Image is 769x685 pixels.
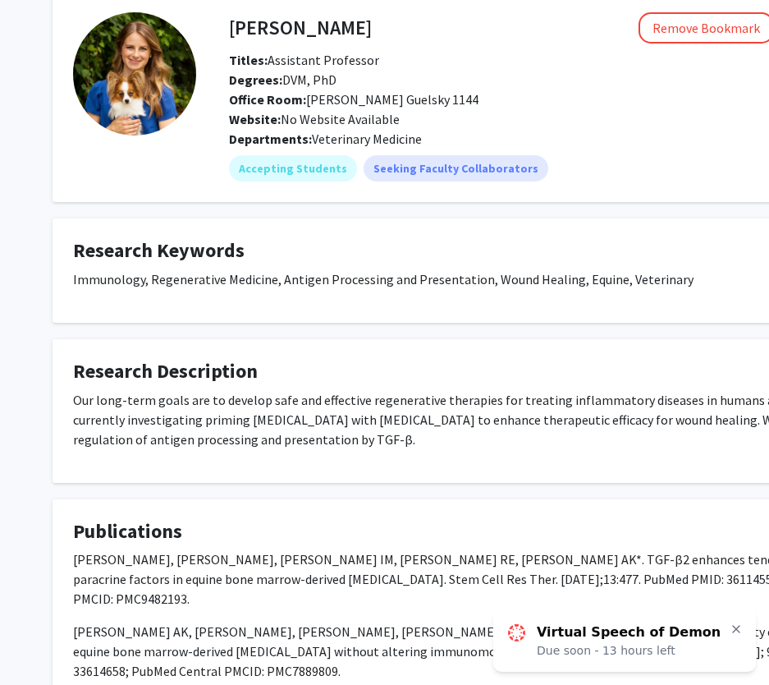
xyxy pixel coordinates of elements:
[229,111,281,127] b: Website:
[73,12,196,136] img: Profile Picture
[229,12,372,43] h4: [PERSON_NAME]
[229,71,336,88] span: DVM, PhD
[229,52,379,68] span: Assistant Professor
[229,131,312,147] b: Departments:
[229,52,268,68] b: Titles:
[12,611,70,673] iframe: Chat
[229,91,478,108] span: [PERSON_NAME] Guelsky 1144
[312,131,422,147] span: Veterinary Medicine
[229,91,306,108] b: Office Room:
[364,155,548,182] mat-chip: Seeking Faculty Collaborators
[229,155,357,182] mat-chip: Accepting Students
[229,111,400,127] span: No Website Available
[229,71,282,88] b: Degrees:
